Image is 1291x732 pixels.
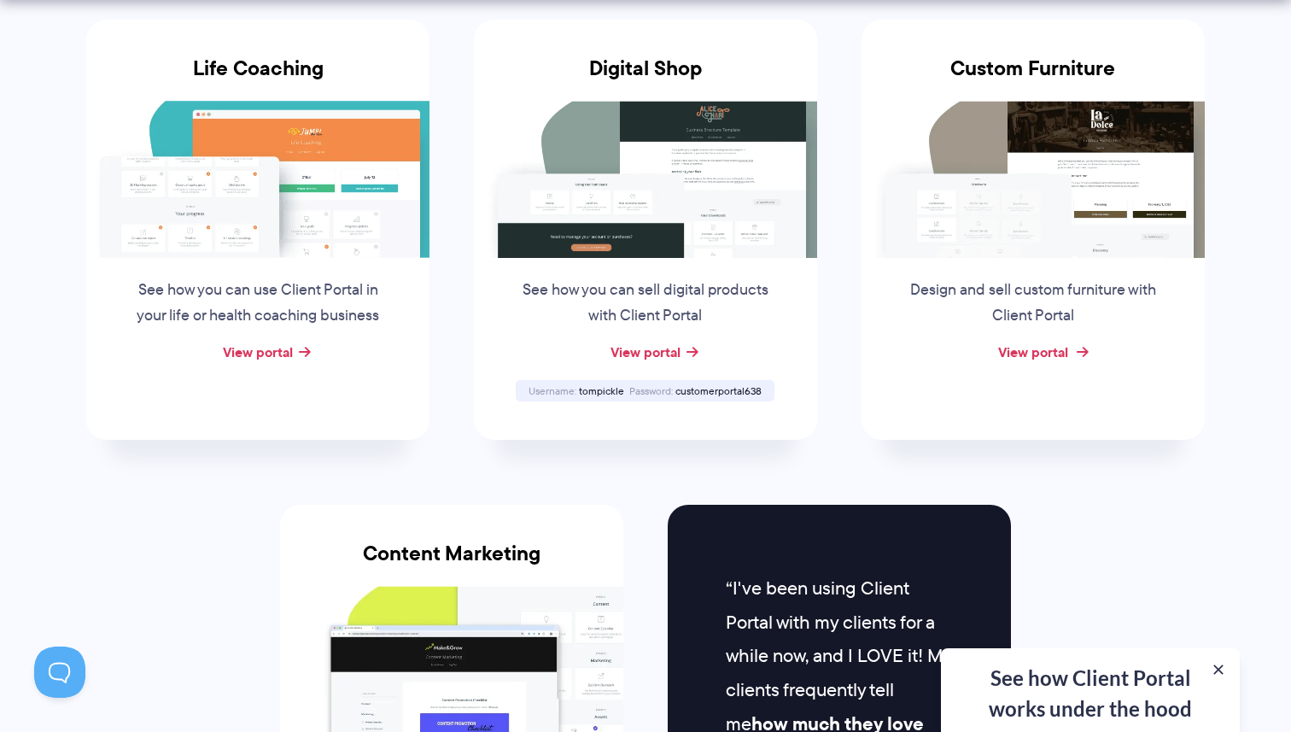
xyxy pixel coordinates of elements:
h3: Content Marketing [280,542,623,586]
h3: Custom Furniture [862,56,1205,101]
a: View portal [223,342,293,362]
h3: Life Coaching [86,56,429,101]
p: Design and sell custom furniture with Client Portal [903,278,1163,329]
iframe: Toggle Customer Support [34,647,85,698]
span: tompickle [579,384,624,398]
p: See how you can sell digital products with Client Portal [516,278,775,329]
span: Password [629,384,673,398]
a: View portal [998,342,1068,362]
p: See how you can use Client Portal in your life or health coaching business [128,278,388,329]
span: customerportal638 [675,384,762,398]
a: View portal [610,342,681,362]
h3: Digital Shop [474,56,817,101]
span: Username [529,384,576,398]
